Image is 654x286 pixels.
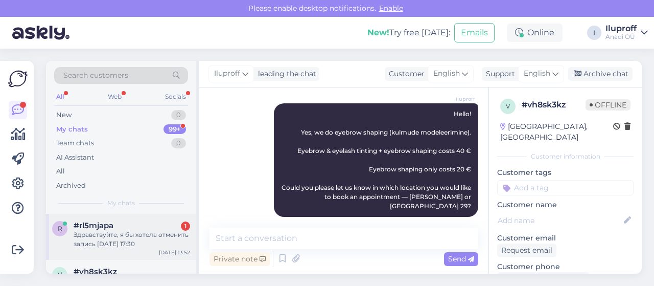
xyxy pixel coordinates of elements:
[58,271,62,278] span: v
[497,272,590,286] div: Request phone number
[171,110,186,120] div: 0
[214,68,240,79] span: Iluproff
[524,68,550,79] span: English
[482,69,515,79] div: Support
[497,200,634,210] p: Customer name
[107,199,135,208] span: My chats
[437,95,475,103] span: Iluproff
[605,25,637,33] div: Iluproff
[497,244,556,257] div: Request email
[163,124,186,135] div: 99+
[106,90,124,103] div: Web
[497,167,634,178] p: Customer tags
[163,90,188,103] div: Socials
[254,69,316,79] div: leading the chat
[171,138,186,148] div: 0
[586,99,630,111] span: Offline
[497,152,634,161] div: Customer information
[522,99,586,111] div: # vh8sk3kz
[56,138,94,148] div: Team chats
[500,121,613,143] div: [GEOGRAPHIC_DATA], [GEOGRAPHIC_DATA]
[54,90,66,103] div: All
[497,180,634,195] input: Add a tag
[74,221,113,230] span: #rl5mjapa
[433,68,460,79] span: English
[159,249,190,256] div: [DATE] 13:52
[74,230,190,249] div: Здравствуйте, я бы хотела отменить запись [DATE] 17:30
[385,69,425,79] div: Customer
[58,225,62,232] span: r
[181,222,190,231] div: 1
[56,181,86,191] div: Archived
[56,166,65,177] div: All
[56,124,88,135] div: My chats
[448,254,474,263] span: Send
[74,267,117,276] span: #vh8sk3kz
[605,25,648,41] a: IluproffAnadi OÜ
[367,28,389,37] b: New!
[454,23,495,42] button: Emails
[437,217,475,225] span: 13:16
[376,4,406,13] span: Enable
[367,27,450,39] div: Try free [DATE]:
[605,33,637,41] div: Anadi OÜ
[497,261,634,272] p: Customer phone
[568,67,633,81] div: Archive chat
[587,26,601,40] div: I
[507,24,563,42] div: Online
[498,215,622,226] input: Add name
[8,69,28,89] img: Askly Logo
[56,152,94,163] div: AI Assistant
[209,252,270,266] div: Private note
[56,110,72,120] div: New
[506,102,510,110] span: v
[497,233,634,244] p: Customer email
[63,70,128,81] span: Search customers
